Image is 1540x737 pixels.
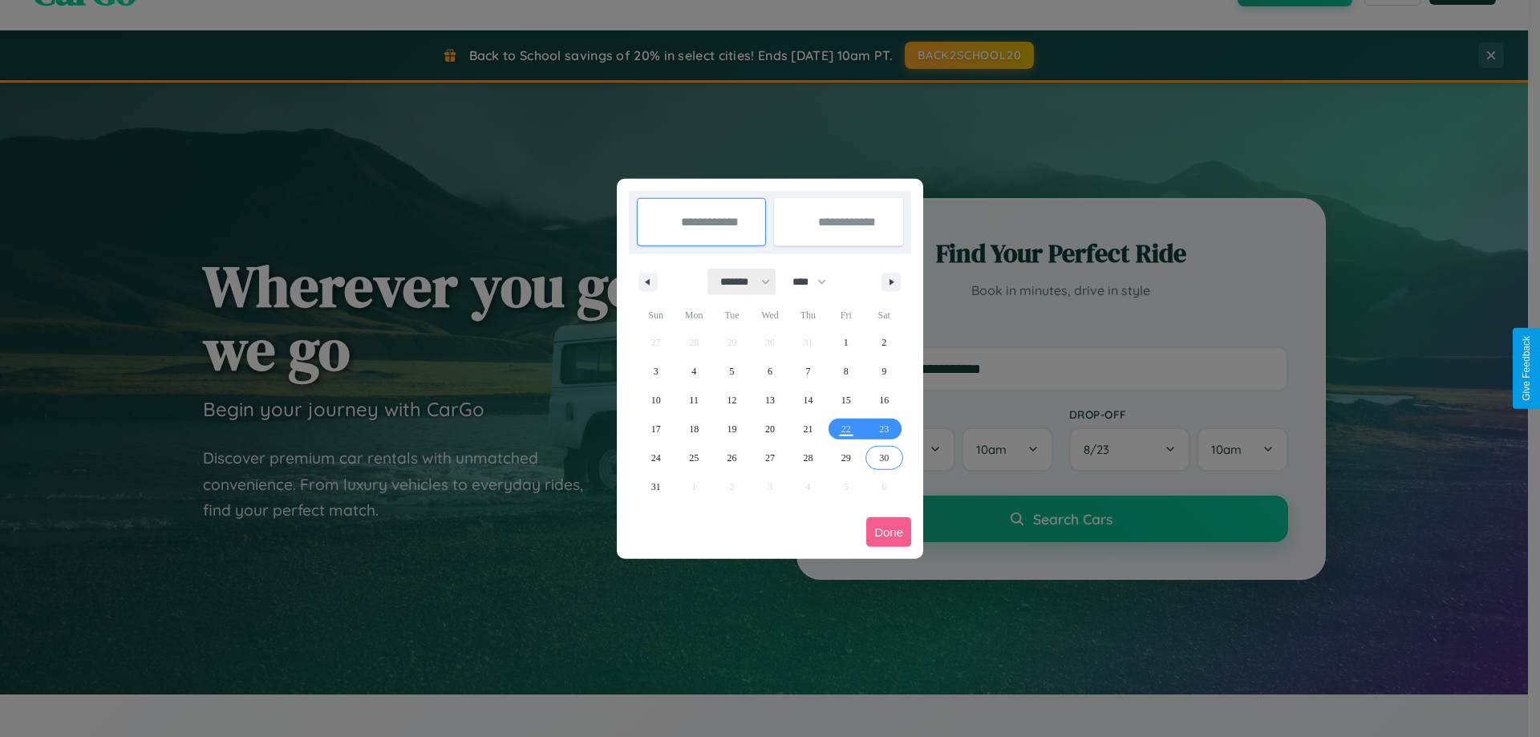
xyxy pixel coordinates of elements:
[865,415,903,443] button: 23
[841,386,851,415] span: 15
[1521,336,1532,401] div: Give Feedback
[865,443,903,472] button: 30
[637,443,675,472] button: 24
[827,443,865,472] button: 29
[789,386,827,415] button: 14
[765,443,775,472] span: 27
[675,443,712,472] button: 25
[651,386,661,415] span: 10
[841,415,851,443] span: 22
[879,415,889,443] span: 23
[689,415,699,443] span: 18
[827,328,865,357] button: 1
[881,357,886,386] span: 9
[765,415,775,443] span: 20
[844,357,849,386] span: 8
[675,302,712,328] span: Mon
[637,386,675,415] button: 10
[730,357,735,386] span: 5
[651,415,661,443] span: 17
[827,415,865,443] button: 22
[654,357,659,386] span: 3
[768,357,772,386] span: 6
[751,443,788,472] button: 27
[637,357,675,386] button: 3
[727,386,737,415] span: 12
[689,386,699,415] span: 11
[866,517,911,547] button: Done
[713,386,751,415] button: 12
[789,357,827,386] button: 7
[789,415,827,443] button: 21
[751,302,788,328] span: Wed
[713,443,751,472] button: 26
[841,443,851,472] span: 29
[751,386,788,415] button: 13
[865,302,903,328] span: Sat
[651,472,661,501] span: 31
[751,415,788,443] button: 20
[803,443,813,472] span: 28
[865,328,903,357] button: 2
[713,415,751,443] button: 19
[765,386,775,415] span: 13
[865,357,903,386] button: 9
[751,357,788,386] button: 6
[675,357,712,386] button: 4
[727,415,737,443] span: 19
[879,443,889,472] span: 30
[789,443,827,472] button: 28
[789,302,827,328] span: Thu
[727,443,737,472] span: 26
[827,302,865,328] span: Fri
[713,357,751,386] button: 5
[675,415,712,443] button: 18
[637,415,675,443] button: 17
[803,415,813,443] span: 21
[827,386,865,415] button: 15
[675,386,712,415] button: 11
[805,357,810,386] span: 7
[713,302,751,328] span: Tue
[844,328,849,357] span: 1
[865,386,903,415] button: 16
[691,357,696,386] span: 4
[881,328,886,357] span: 2
[827,357,865,386] button: 8
[803,386,813,415] span: 14
[637,302,675,328] span: Sun
[637,472,675,501] button: 31
[651,443,661,472] span: 24
[879,386,889,415] span: 16
[689,443,699,472] span: 25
